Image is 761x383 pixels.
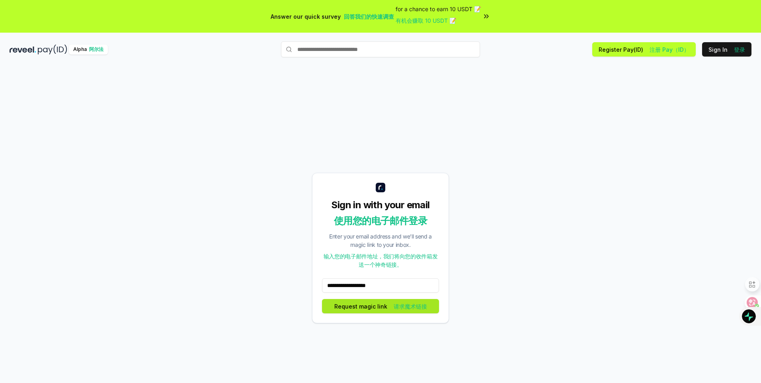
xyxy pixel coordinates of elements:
[38,45,67,55] img: pay_id
[334,215,427,227] font: 使用您的电子邮件登录
[592,42,696,57] button: Register Pay(ID) 注册 Pay（ID）
[396,5,481,28] span: for a chance to earn 10 USDT 📝
[394,303,427,310] font: 请求魔术链接
[322,232,439,272] div: Enter your email address and we’ll send a magic link to your inbox.
[89,46,103,52] font: 阿尔法
[734,46,745,53] font: 登录
[271,12,394,21] span: Answer our quick survey
[396,17,456,24] font: 有机会赚取 10 USDT 📝
[344,13,394,20] font: 回答我们的快速调查
[322,299,439,313] button: Request magic link 请求魔术链接
[322,199,439,231] div: Sign in with your email
[650,46,689,53] font: 注册 Pay（ID）
[324,253,438,268] font: 输入您的电子邮件地址，我们将向您的收件箱发送一个神奇链接。
[376,183,385,192] img: logo_small
[10,45,36,55] img: reveel_dark
[702,42,751,57] button: Sign In 登录
[69,45,108,55] div: Alpha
